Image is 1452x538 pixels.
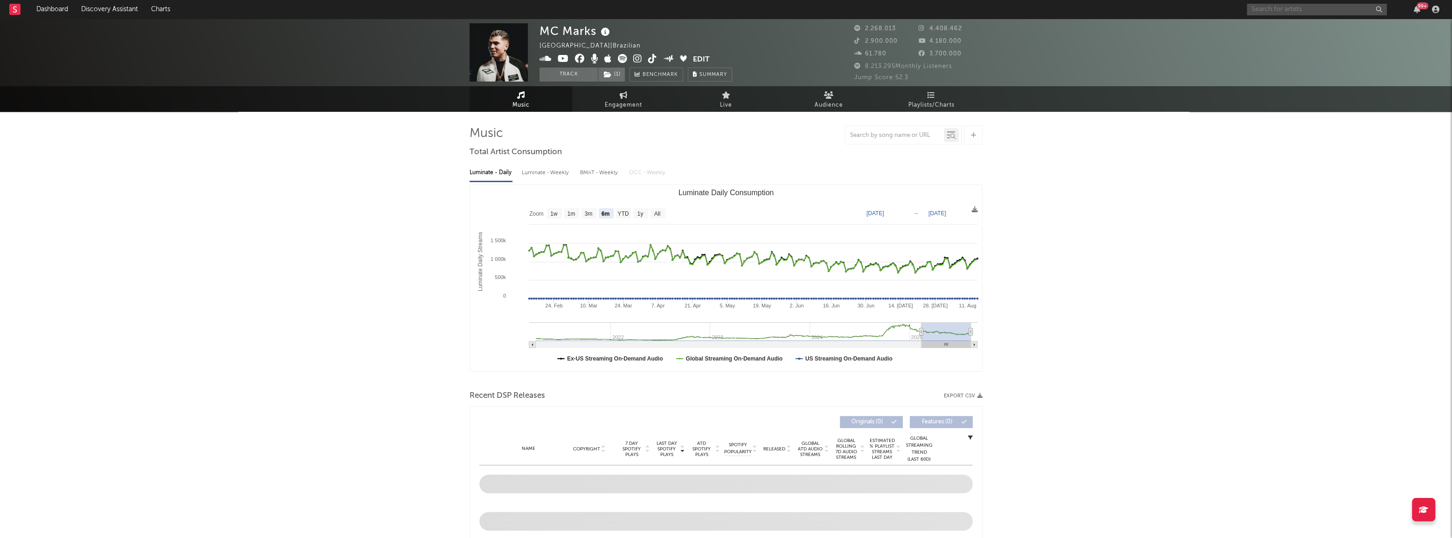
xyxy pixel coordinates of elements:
[833,438,859,460] span: Global Rolling 7D Audio Streams
[605,100,642,111] span: Engagement
[539,68,598,82] button: Track
[693,54,710,66] button: Edit
[866,210,884,217] text: [DATE]
[654,441,679,457] span: Last Day Spotify Plays
[910,416,973,428] button: Features(0)
[651,303,665,308] text: 7. Apr
[699,72,727,77] span: Summary
[689,441,714,457] span: ATD Spotify Plays
[869,438,895,460] span: Estimated % Playlist Streams Last Day
[477,232,484,291] text: Luminate Daily Streams
[916,419,959,425] span: Features ( 0 )
[908,100,954,111] span: Playlists/Charts
[905,435,933,463] div: Global Streaming Trend (Last 60D)
[617,211,629,217] text: YTD
[539,41,651,52] div: [GEOGRAPHIC_DATA] | Brazilian
[615,303,632,308] text: 24. Mar
[854,63,952,69] span: 8.213.295 Monthly Listeners
[854,75,908,81] span: Jump Score: 52.3
[688,68,732,82] button: Summary
[539,23,612,39] div: MC Marks
[724,442,752,456] span: Spotify Popularity
[857,303,874,308] text: 30. Jun
[529,211,544,217] text: Zoom
[823,303,840,308] text: 16. Jun
[498,445,559,452] div: Name
[512,100,530,111] span: Music
[619,441,644,457] span: 7 Day Spotify Plays
[470,165,512,181] div: Luminate - Daily
[654,211,660,217] text: All
[815,100,843,111] span: Audience
[928,210,946,217] text: [DATE]
[944,393,982,399] button: Export CSV
[573,446,600,452] span: Copyright
[777,86,880,112] a: Audience
[567,211,575,217] text: 1m
[919,51,961,57] span: 3.700.000
[846,419,889,425] span: Originals ( 0 )
[686,355,783,362] text: Global Streaming On-Demand Audio
[491,238,506,243] text: 1 500k
[470,86,572,112] a: Music
[545,303,562,308] text: 24. Feb
[854,38,898,44] span: 2.900.000
[470,390,545,402] span: Recent DSP Releases
[550,211,558,217] text: 1w
[629,68,683,82] a: Benchmark
[585,211,593,217] text: 3m
[789,303,803,308] text: 2. Jun
[854,26,896,32] span: 2.268.013
[753,303,772,308] text: 19. May
[495,274,506,280] text: 500k
[1417,2,1428,9] div: 99 +
[919,26,962,32] span: 4.408.462
[923,303,947,308] text: 28. [DATE]
[580,303,598,308] text: 10. Mar
[491,256,506,262] text: 1 000k
[470,185,982,371] svg: Luminate Daily Consumption
[720,100,732,111] span: Live
[888,303,913,308] text: 14. [DATE]
[845,132,944,139] input: Search by song name or URL
[854,51,886,57] span: 61.780
[572,86,675,112] a: Engagement
[678,189,774,197] text: Luminate Daily Consumption
[913,210,919,217] text: →
[637,211,643,217] text: 1y
[567,355,663,362] text: Ex-US Streaming On-Demand Audio
[470,147,562,158] span: Total Artist Consumption
[880,86,982,112] a: Playlists/Charts
[919,38,961,44] span: 4.180.000
[598,68,625,82] button: (1)
[805,355,892,362] text: US Streaming On-Demand Audio
[840,416,903,428] button: Originals(0)
[598,68,625,82] span: ( 1 )
[522,165,571,181] div: Luminate - Weekly
[503,293,506,299] text: 0
[643,69,678,81] span: Benchmark
[1247,4,1387,15] input: Search for artists
[719,303,735,308] text: 5. May
[685,303,701,308] text: 21. Apr
[580,165,620,181] div: BMAT - Weekly
[602,211,609,217] text: 6m
[675,86,777,112] a: Live
[763,446,785,452] span: Released
[797,441,823,457] span: Global ATD Audio Streams
[1414,6,1420,13] button: 99+
[959,303,976,308] text: 11. Aug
